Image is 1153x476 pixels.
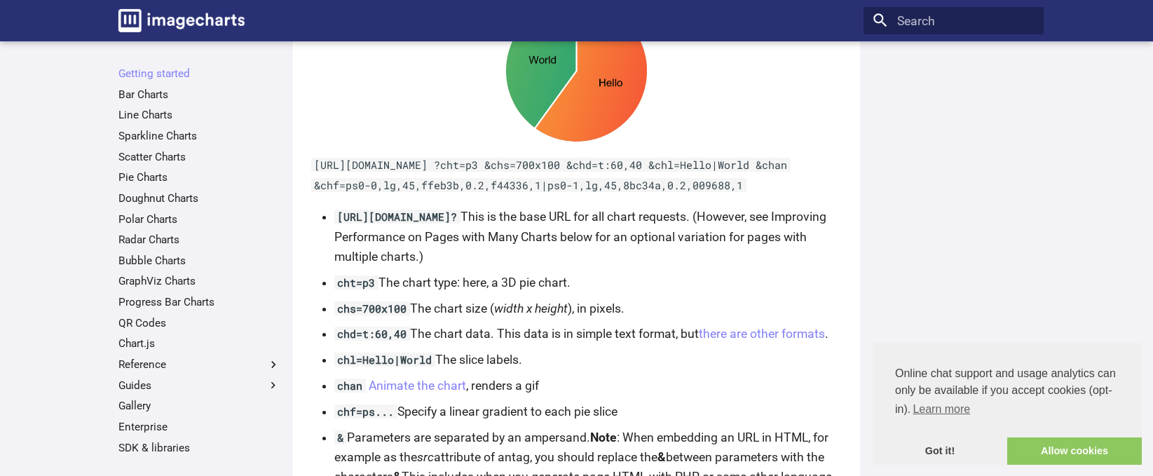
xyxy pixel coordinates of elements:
[657,450,666,464] strong: &
[895,365,1119,420] span: Online chat support and usage analytics can only be available if you accept cookies (opt-in).
[118,212,280,226] a: Polar Charts
[334,379,366,393] code: chan
[873,343,1142,465] div: cookieconsent
[334,207,842,266] li: This is the base URL for all chart requests. (However, see Improving Performance on Pages with Ma...
[590,430,617,444] strong: Note
[118,336,280,351] a: Chart.js
[118,274,280,288] a: GraphViz Charts
[118,295,280,309] a: Progress Bar Charts
[118,233,280,247] a: Radar Charts
[118,191,280,205] a: Doughnut Charts
[118,358,280,372] label: Reference
[118,399,280,413] a: Gallery
[910,399,972,420] a: learn more about cookies
[118,129,280,143] a: Sparkline Charts
[334,276,378,290] code: cht=p3
[118,108,280,122] a: Line Charts
[311,158,791,191] code: [URL][DOMAIN_NAME] ?cht=p3 &chs=700x100 &chd=t:60,40 &chl=Hello|World &chan &chf=ps0-0,lg,45,ffeb...
[334,273,842,292] li: The chart type: here, a 3D pie chart.
[118,88,280,102] a: Bar Charts
[417,450,434,464] em: src
[334,324,842,344] li: The chart data. This data is in simple text format, but .
[334,299,842,318] li: The chart size ( ), in pixels.
[334,376,842,395] li: , renders a gif
[118,441,280,455] a: SDK & libraries
[334,210,460,224] code: [URL][DOMAIN_NAME]?
[118,9,245,32] img: logo
[494,301,568,315] em: width x height
[334,404,397,419] code: chf=ps...
[118,254,280,268] a: Bubble Charts
[334,350,842,369] li: The slice labels.
[118,170,280,184] a: Pie Charts
[118,420,280,434] a: Enterprise
[369,379,466,393] a: Animate the chart
[118,150,280,164] a: Scatter Charts
[334,301,410,315] code: chs=700x100
[873,437,1007,465] a: dismiss cookie message
[334,327,410,341] code: chd=t:60,40
[699,327,825,341] a: there are other formats
[118,67,280,81] a: Getting started
[1007,437,1142,465] a: allow cookies
[112,3,251,38] a: Image-Charts documentation
[118,379,280,393] label: Guides
[864,7,1044,35] input: Search
[334,353,435,367] code: chl=Hello|World
[334,430,347,444] code: &
[334,402,842,421] li: Specify a linear gradient to each pie slice
[118,316,280,330] a: QR Codes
